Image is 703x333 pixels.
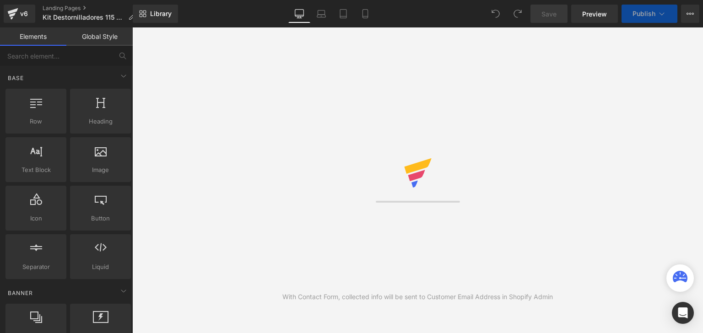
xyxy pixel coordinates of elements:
button: Publish [622,5,677,23]
button: More [681,5,699,23]
span: Text Block [8,165,64,175]
div: With Contact Form, collected info will be sent to Customer Email Address in Shopify Admin [282,292,553,302]
span: Preview [582,9,607,19]
a: Laptop [310,5,332,23]
span: Base [7,74,25,82]
a: Landing Pages [43,5,142,12]
span: Image [73,165,128,175]
a: Preview [571,5,618,23]
a: v6 [4,5,35,23]
span: Library [150,10,172,18]
span: Heading [73,117,128,126]
span: Liquid [73,262,128,272]
span: Separator [8,262,64,272]
span: Row [8,117,64,126]
a: New Library [133,5,178,23]
a: Tablet [332,5,354,23]
a: Mobile [354,5,376,23]
a: Global Style [66,27,133,46]
span: Kit Destornilladores 115 en 1 [43,14,124,21]
button: Redo [508,5,527,23]
span: Publish [633,10,655,17]
span: Button [73,214,128,223]
span: Banner [7,289,34,297]
a: Desktop [288,5,310,23]
button: Undo [487,5,505,23]
span: Save [541,9,557,19]
div: v6 [18,8,30,20]
div: Open Intercom Messenger [672,302,694,324]
span: Icon [8,214,64,223]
